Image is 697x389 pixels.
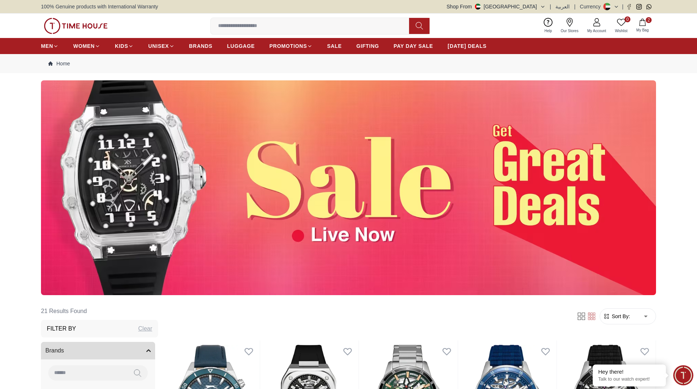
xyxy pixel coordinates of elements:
[603,313,630,320] button: Sort By:
[47,324,76,333] h3: Filter By
[41,3,158,10] span: 100% Genuine products with International Warranty
[394,39,433,53] a: PAY DAY SALE
[574,3,576,10] span: |
[148,42,169,50] span: UNISEX
[540,16,557,35] a: Help
[542,28,555,34] span: Help
[45,346,64,355] span: Brands
[189,39,213,53] a: BRANDS
[115,42,128,50] span: KIDS
[41,39,59,53] a: MEN
[41,54,656,73] nav: Breadcrumb
[646,4,652,9] a: Whatsapp
[550,3,551,10] span: |
[73,39,100,53] a: WOMEN
[625,16,630,22] span: 0
[356,42,379,50] span: GIFTING
[580,3,604,10] div: Currency
[558,28,581,34] span: Our Stores
[73,42,95,50] span: WOMEN
[622,3,623,10] span: |
[189,42,213,50] span: BRANDS
[327,39,342,53] a: SALE
[610,313,630,320] span: Sort By:
[327,42,342,50] span: SALE
[448,39,487,53] a: [DATE] DEALS
[41,302,158,320] h6: 21 Results Found
[612,28,630,34] span: Wishlist
[447,3,546,10] button: Shop From[GEOGRAPHIC_DATA]
[394,42,433,50] span: PAY DAY SALE
[148,39,174,53] a: UNISEX
[448,42,487,50] span: [DATE] DEALS
[227,39,255,53] a: LUGGAGE
[475,4,481,9] img: United Arab Emirates
[598,376,660,382] p: Talk to our watch expert!
[584,28,609,34] span: My Account
[598,368,660,375] div: Hey there!
[138,324,152,333] div: Clear
[356,39,379,53] a: GIFTING
[632,17,653,34] button: 2My Bag
[41,42,53,50] span: MEN
[41,342,155,359] button: Brands
[115,39,134,53] a: KIDS
[557,16,583,35] a: Our Stores
[44,18,108,34] img: ...
[673,365,693,385] div: Chat Widget
[41,80,656,295] img: ...
[555,3,570,10] button: العربية
[633,27,652,33] span: My Bag
[646,17,652,23] span: 2
[626,4,632,9] a: Facebook
[48,60,70,67] a: Home
[611,16,632,35] a: 0Wishlist
[269,39,312,53] a: PROMOTIONS
[227,42,255,50] span: LUGGAGE
[636,4,642,9] a: Instagram
[269,42,307,50] span: PROMOTIONS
